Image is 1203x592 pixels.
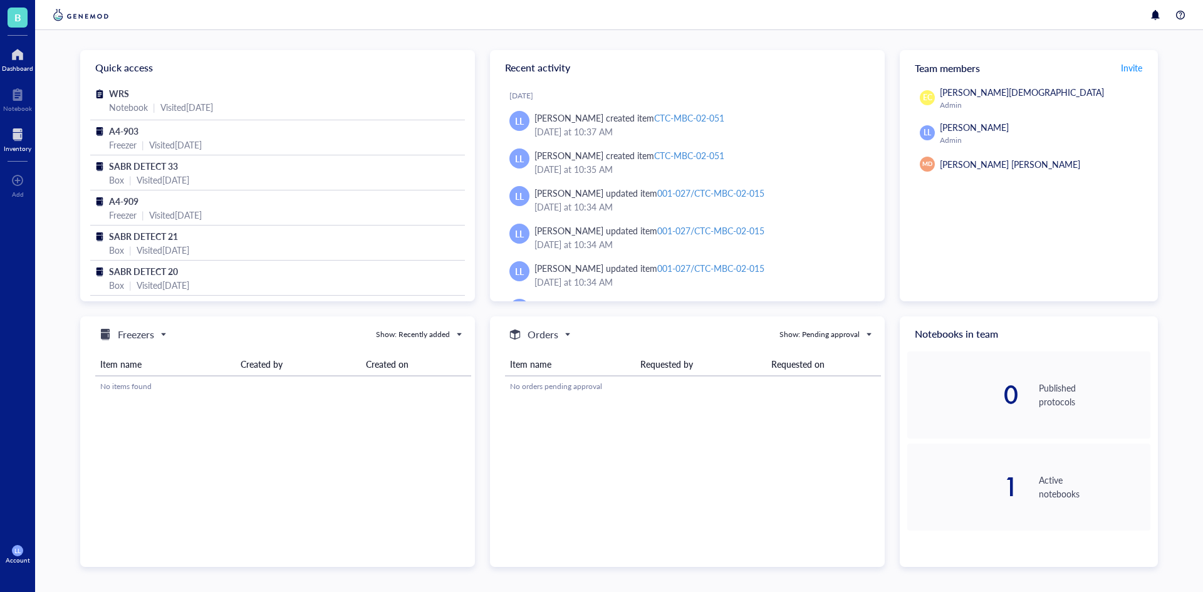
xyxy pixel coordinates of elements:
[118,327,154,342] h5: Freezers
[376,329,450,340] div: Show: Recently added
[109,100,148,114] div: Notebook
[534,261,765,275] div: [PERSON_NAME] updated item
[907,474,1019,499] div: 1
[236,353,361,376] th: Created by
[50,8,112,23] img: genemod-logo
[109,125,138,137] span: A4-903
[657,187,764,199] div: 001-027/CTC-MBC-02-015
[3,105,32,112] div: Notebook
[137,278,189,292] div: Visited [DATE]
[534,148,724,162] div: [PERSON_NAME] created item
[500,143,875,181] a: LL[PERSON_NAME] created itemCTC-MBC-02-051[DATE] at 10:35 AM
[534,186,765,200] div: [PERSON_NAME] updated item
[766,353,881,376] th: Requested on
[940,158,1080,170] span: [PERSON_NAME] [PERSON_NAME]
[534,224,765,237] div: [PERSON_NAME] updated item
[635,353,766,376] th: Requested by
[657,262,764,274] div: 001-027/CTC-MBC-02-015
[142,208,144,222] div: |
[515,114,524,128] span: LL
[900,316,1158,351] div: Notebooks in team
[534,200,865,214] div: [DATE] at 10:34 AM
[515,189,524,203] span: LL
[149,138,202,152] div: Visited [DATE]
[505,353,635,376] th: Item name
[940,100,1145,110] div: Admin
[1120,58,1143,78] button: Invite
[657,224,764,237] div: 001-027/CTC-MBC-02-015
[137,243,189,257] div: Visited [DATE]
[534,162,865,176] div: [DATE] at 10:35 AM
[940,86,1104,98] span: [PERSON_NAME][DEMOGRAPHIC_DATA]
[4,145,31,152] div: Inventory
[779,329,860,340] div: Show: Pending approval
[490,50,885,85] div: Recent activity
[361,353,471,376] th: Created on
[109,138,137,152] div: Freezer
[109,160,178,172] span: SABR DETECT 33
[500,256,875,294] a: LL[PERSON_NAME] updated item001-027/CTC-MBC-02-015[DATE] at 10:34 AM
[153,100,155,114] div: |
[129,173,132,187] div: |
[509,91,875,101] div: [DATE]
[654,149,724,162] div: CTC-MBC-02-051
[534,111,724,125] div: [PERSON_NAME] created item
[2,65,33,72] div: Dashboard
[534,125,865,138] div: [DATE] at 10:37 AM
[80,50,475,85] div: Quick access
[4,125,31,152] a: Inventory
[6,556,30,564] div: Account
[534,275,865,289] div: [DATE] at 10:34 AM
[907,382,1019,407] div: 0
[109,208,137,222] div: Freezer
[940,121,1009,133] span: [PERSON_NAME]
[3,85,32,112] a: Notebook
[14,547,21,554] span: LL
[100,381,466,392] div: No items found
[534,237,865,251] div: [DATE] at 10:34 AM
[137,173,189,187] div: Visited [DATE]
[528,327,558,342] h5: Orders
[149,208,202,222] div: Visited [DATE]
[2,44,33,72] a: Dashboard
[95,353,236,376] th: Item name
[109,195,138,207] span: A4-909
[510,381,876,392] div: No orders pending approval
[500,106,875,143] a: LL[PERSON_NAME] created itemCTC-MBC-02-051[DATE] at 10:37 AM
[1039,381,1150,408] div: Published protocols
[109,173,124,187] div: Box
[109,278,124,292] div: Box
[515,227,524,241] span: LL
[142,138,144,152] div: |
[500,219,875,256] a: LL[PERSON_NAME] updated item001-027/CTC-MBC-02-015[DATE] at 10:34 AM
[900,50,1158,85] div: Team members
[923,92,932,103] span: EC
[109,87,129,100] span: WRS
[129,278,132,292] div: |
[12,190,24,198] div: Add
[1121,61,1142,74] span: Invite
[922,160,932,169] span: MD
[160,100,213,114] div: Visited [DATE]
[940,135,1145,145] div: Admin
[515,264,524,278] span: LL
[500,181,875,219] a: LL[PERSON_NAME] updated item001-027/CTC-MBC-02-015[DATE] at 10:34 AM
[109,265,178,278] span: SABR DETECT 20
[515,152,524,165] span: LL
[109,230,178,242] span: SABR DETECT 21
[109,243,124,257] div: Box
[1039,473,1150,501] div: Active notebooks
[924,127,931,138] span: LL
[129,243,132,257] div: |
[654,112,724,124] div: CTC-MBC-02-051
[14,9,21,25] span: B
